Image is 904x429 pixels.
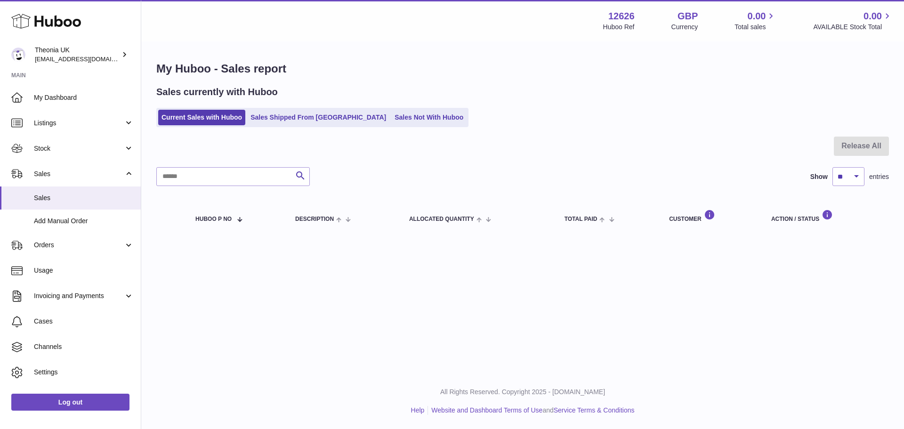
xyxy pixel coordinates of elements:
a: Service Terms & Conditions [554,406,635,414]
span: My Dashboard [34,93,134,102]
span: Usage [34,266,134,275]
a: Sales Not With Huboo [391,110,467,125]
span: Settings [34,368,134,377]
span: ALLOCATED Quantity [409,216,474,222]
span: 0.00 [748,10,766,23]
span: Stock [34,144,124,153]
img: internalAdmin-12626@internal.huboo.com [11,48,25,62]
strong: GBP [678,10,698,23]
div: Theonia UK [35,46,120,64]
label: Show [810,172,828,181]
div: Huboo Ref [603,23,635,32]
span: Sales [34,170,124,178]
span: Listings [34,119,124,128]
strong: 12626 [608,10,635,23]
h1: My Huboo - Sales report [156,61,889,76]
h2: Sales currently with Huboo [156,86,278,98]
a: 0.00 AVAILABLE Stock Total [813,10,893,32]
span: Invoicing and Payments [34,291,124,300]
a: Website and Dashboard Terms of Use [431,406,542,414]
span: entries [869,172,889,181]
span: Add Manual Order [34,217,134,226]
div: Action / Status [771,210,880,222]
a: Current Sales with Huboo [158,110,245,125]
div: Currency [671,23,698,32]
a: Sales Shipped From [GEOGRAPHIC_DATA] [247,110,389,125]
p: All Rights Reserved. Copyright 2025 - [DOMAIN_NAME] [149,388,896,397]
span: [EMAIL_ADDRESS][DOMAIN_NAME] [35,55,138,63]
span: 0.00 [864,10,882,23]
span: Description [295,216,334,222]
span: Total sales [734,23,776,32]
div: Customer [669,210,752,222]
a: 0.00 Total sales [734,10,776,32]
a: Help [411,406,425,414]
span: Huboo P no [195,216,232,222]
a: Log out [11,394,129,411]
span: Channels [34,342,134,351]
span: Total paid [565,216,597,222]
span: Orders [34,241,124,250]
span: Sales [34,194,134,202]
li: and [428,406,634,415]
span: Cases [34,317,134,326]
span: AVAILABLE Stock Total [813,23,893,32]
